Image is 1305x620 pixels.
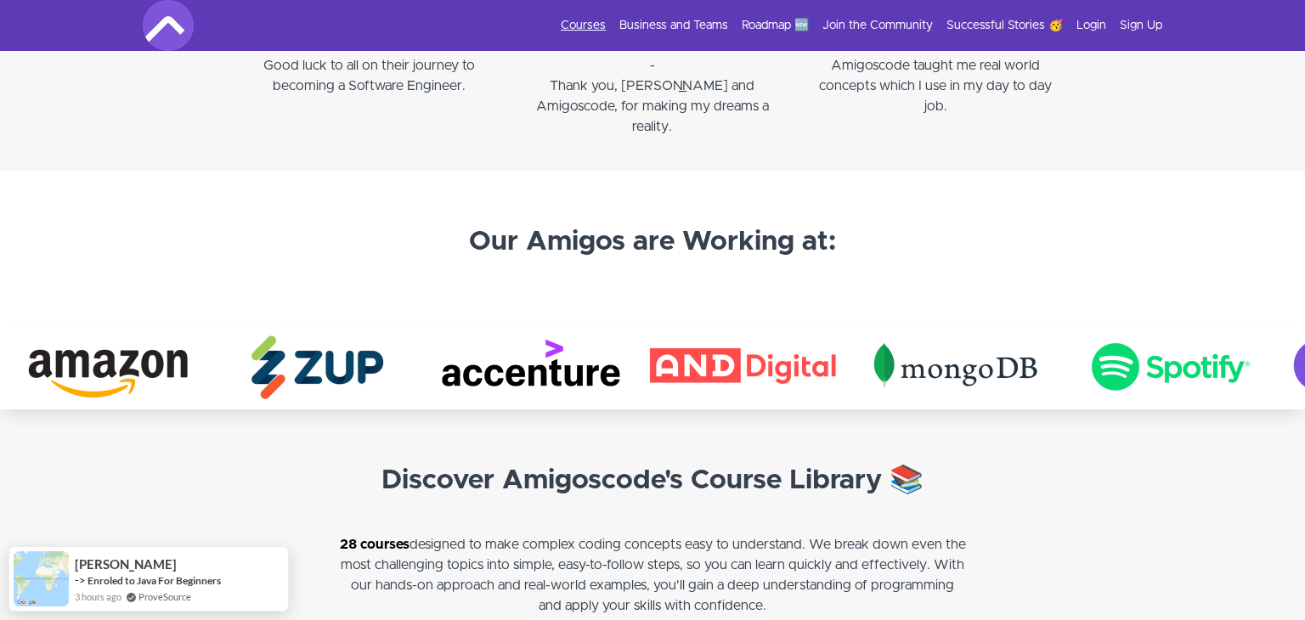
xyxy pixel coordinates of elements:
a: Login [1076,17,1106,34]
img: Spotify [1062,324,1274,409]
a: Enroled to Java For Beginners [88,574,221,587]
a: Join the Community [822,17,933,34]
img: Accentture [425,324,637,409]
a: Successful Stories 🥳 [946,17,1063,34]
a: 28 courses [340,538,410,551]
a: Sign Up [1120,17,1162,34]
a: Business and Teams [619,17,728,34]
strong: Our Amigos are Working at: [469,228,836,256]
img: And Digital [637,324,850,409]
a: ProveSource [138,589,191,604]
span: 3 hours ago [75,589,121,604]
p: Thank you, [PERSON_NAME] and Amigoscode, for making my dreams a reality. [528,76,777,137]
p: - Amigoscode taught me real world concepts which I use in my day to day job. [811,35,1060,116]
img: mongoDB [850,324,1062,409]
strong: Discover Amigoscode's Course Library 📚 [381,467,924,494]
span: [PERSON_NAME] [75,557,177,572]
img: provesource social proof notification image [14,551,69,606]
p: designed to make complex coding concepts easy to understand. We break down even the most challeng... [338,534,967,616]
img: Zup [212,324,425,409]
strong: short amount of time [601,18,760,52]
span: -> [75,573,86,587]
a: Roadmap 🆕 [742,17,809,34]
a: Courses [561,17,606,34]
p: Good luck to all on their journey to becoming a Software Engineer. [245,55,494,96]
